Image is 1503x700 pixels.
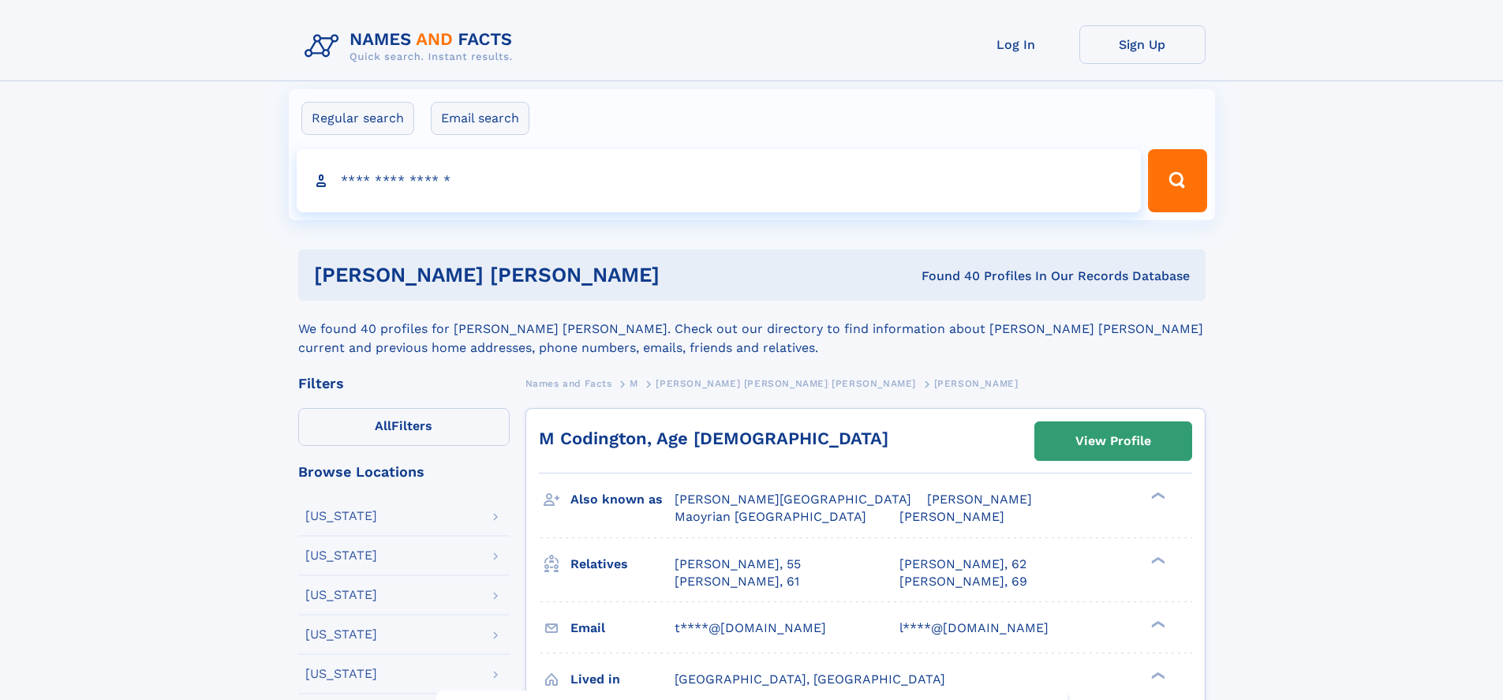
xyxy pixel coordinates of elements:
[570,551,675,578] h3: Relatives
[934,378,1019,389] span: [PERSON_NAME]
[656,378,916,389] span: [PERSON_NAME] [PERSON_NAME] [PERSON_NAME]
[570,615,675,642] h3: Email
[539,429,888,448] a: M Codington, Age [DEMOGRAPHIC_DATA]
[1079,25,1206,64] a: Sign Up
[953,25,1079,64] a: Log In
[656,373,916,393] a: [PERSON_NAME] [PERSON_NAME] [PERSON_NAME]
[375,418,391,433] span: All
[675,509,866,524] span: Maoyrian [GEOGRAPHIC_DATA]
[431,102,529,135] label: Email search
[298,376,510,391] div: Filters
[899,556,1026,573] a: [PERSON_NAME], 62
[570,666,675,693] h3: Lived in
[1148,149,1206,212] button: Search Button
[1147,555,1166,565] div: ❯
[301,102,414,135] label: Regular search
[298,25,525,68] img: Logo Names and Facts
[675,492,911,507] span: [PERSON_NAME][GEOGRAPHIC_DATA]
[298,465,510,479] div: Browse Locations
[927,492,1032,507] span: [PERSON_NAME]
[899,509,1004,524] span: [PERSON_NAME]
[791,268,1190,285] div: Found 40 Profiles In Our Records Database
[1147,491,1166,501] div: ❯
[570,486,675,513] h3: Also known as
[305,549,377,562] div: [US_STATE]
[1075,423,1151,459] div: View Profile
[305,589,377,601] div: [US_STATE]
[1147,619,1166,629] div: ❯
[675,556,801,573] a: [PERSON_NAME], 55
[297,149,1142,212] input: search input
[630,373,638,393] a: M
[525,373,612,393] a: Names and Facts
[675,573,799,590] a: [PERSON_NAME], 61
[1035,422,1191,460] a: View Profile
[298,408,510,446] label: Filters
[305,668,377,680] div: [US_STATE]
[305,628,377,641] div: [US_STATE]
[899,573,1027,590] a: [PERSON_NAME], 69
[314,265,791,285] h1: [PERSON_NAME] [PERSON_NAME]
[305,510,377,522] div: [US_STATE]
[630,378,638,389] span: M
[298,301,1206,357] div: We found 40 profiles for [PERSON_NAME] [PERSON_NAME]. Check out our directory to find information...
[675,672,945,687] span: [GEOGRAPHIC_DATA], [GEOGRAPHIC_DATA]
[1147,670,1166,680] div: ❯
